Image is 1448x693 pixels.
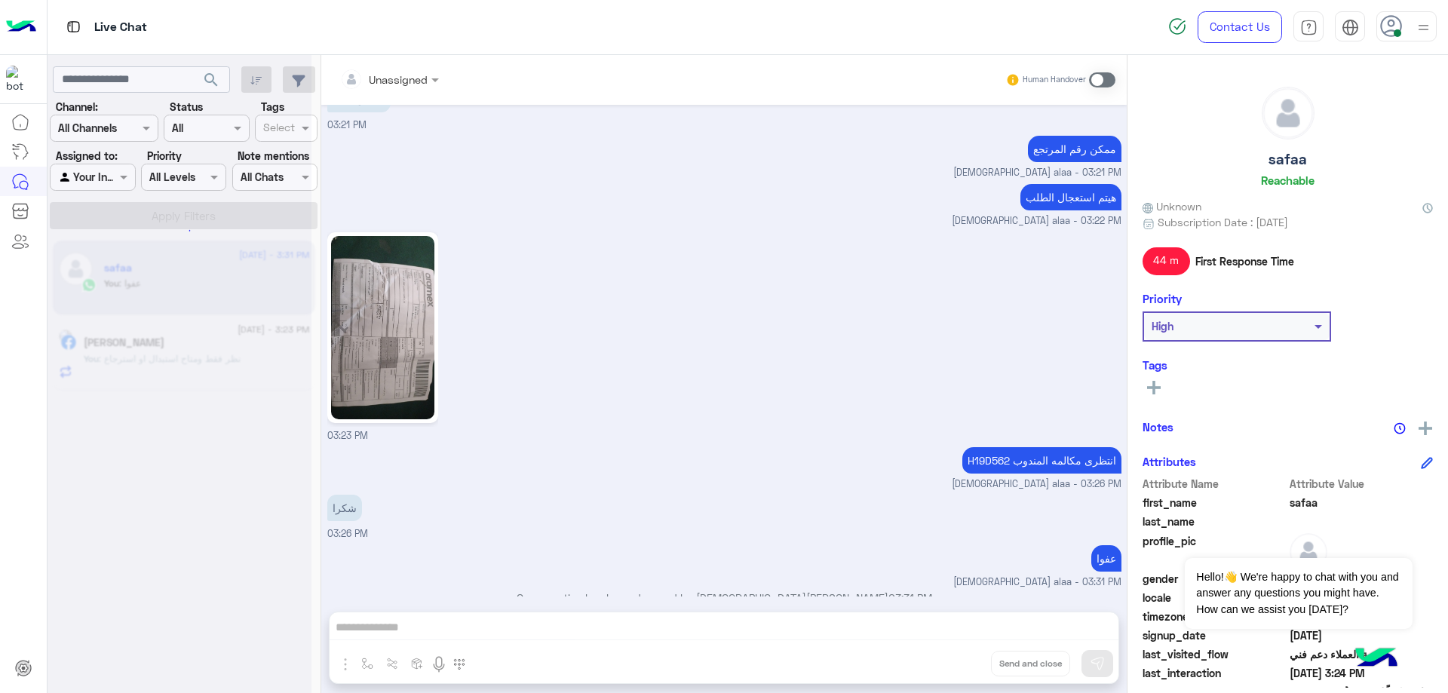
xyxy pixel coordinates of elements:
[888,591,932,604] span: 03:31 PM
[1198,11,1282,43] a: Contact Us
[1342,19,1359,36] img: tab
[327,119,367,130] span: 03:21 PM
[962,447,1121,474] p: 23/8/2025, 3:26 PM
[1143,495,1287,511] span: first_name
[6,11,36,43] img: Logo
[1185,558,1412,629] span: Hello!👋 We're happy to chat with you and answer any questions you might have. How can we assist y...
[1020,184,1121,210] p: 23/8/2025, 3:22 PM
[166,217,192,244] div: loading...
[1419,422,1432,435] img: add
[1143,292,1182,305] h6: Priority
[1143,646,1287,662] span: last_visited_flow
[1262,87,1314,139] img: defaultAdmin.png
[261,119,295,139] div: Select
[1143,590,1287,606] span: locale
[1261,173,1315,187] h6: Reachable
[1350,633,1403,685] img: hulul-logo.png
[1290,495,1434,511] span: safaa
[1168,17,1186,35] img: spinner
[953,575,1121,590] span: [DEMOGRAPHIC_DATA] alaa - 03:31 PM
[1300,19,1318,36] img: tab
[1143,198,1201,214] span: Unknown
[331,236,434,419] img: 1197733885494347.jpg
[327,430,368,441] span: 03:23 PM
[991,651,1070,676] button: Send and close
[1143,247,1190,274] span: 44 m
[1195,253,1294,269] span: First Response Time
[953,166,1121,180] span: [DEMOGRAPHIC_DATA] alaa - 03:21 PM
[1028,136,1121,162] p: 23/8/2025, 3:21 PM
[1143,571,1287,587] span: gender
[1290,646,1434,662] span: خدمة العملاء دعم فني
[1143,533,1287,568] span: profile_pic
[1143,358,1433,372] h6: Tags
[1290,665,1434,681] span: 2025-08-23T12:24:02.3255809Z
[1269,151,1307,168] h5: safaa
[1091,545,1121,572] p: 23/8/2025, 3:31 PM
[1143,455,1196,468] h6: Attributes
[1143,665,1287,681] span: last_interaction
[1158,214,1288,230] span: Subscription Date : [DATE]
[1143,420,1173,434] h6: Notes
[327,590,1121,606] p: Conversation has been dropped by [DEMOGRAPHIC_DATA][PERSON_NAME]
[1414,18,1433,37] img: profile
[94,17,147,38] p: Live Chat
[327,528,368,539] span: 03:26 PM
[1023,74,1086,86] small: Human Handover
[1143,627,1287,643] span: signup_date
[1290,476,1434,492] span: Attribute Value
[1143,609,1287,624] span: timezone
[952,477,1121,492] span: [DEMOGRAPHIC_DATA] alaa - 03:26 PM
[64,17,83,36] img: tab
[327,495,362,521] p: 23/8/2025, 3:26 PM
[1293,11,1324,43] a: tab
[6,66,33,93] img: 713415422032625
[952,214,1121,228] span: [DEMOGRAPHIC_DATA] alaa - 03:22 PM
[1290,627,1434,643] span: 2025-08-13T20:57:12.714Z
[1143,476,1287,492] span: Attribute Name
[1394,422,1406,434] img: notes
[1143,514,1287,529] span: last_name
